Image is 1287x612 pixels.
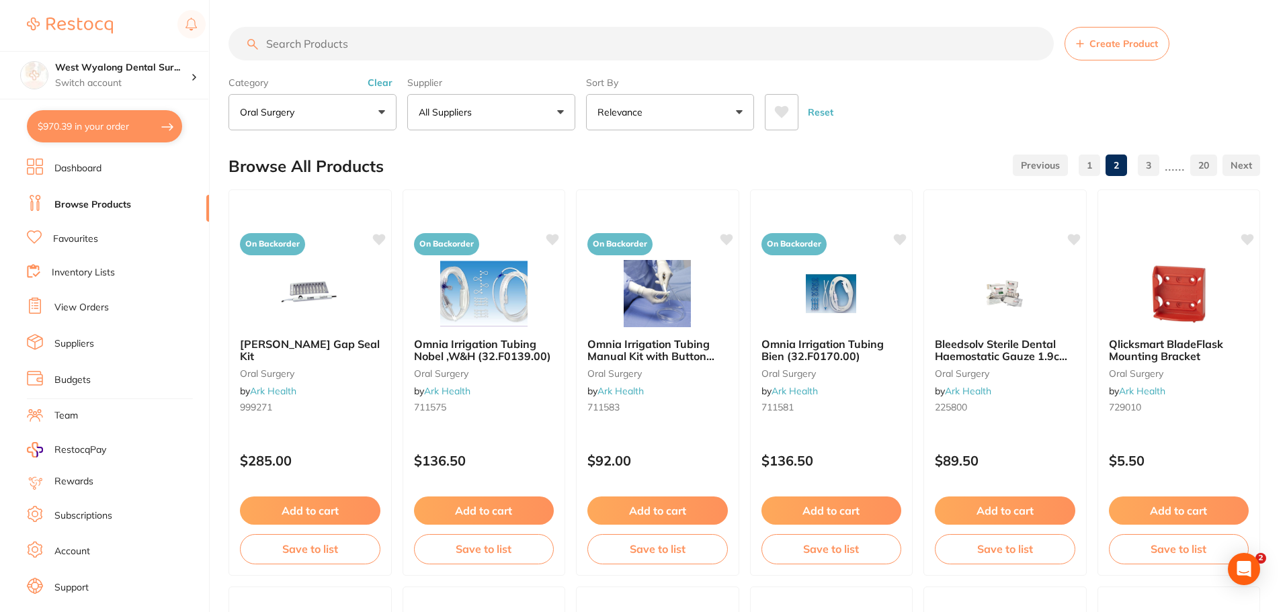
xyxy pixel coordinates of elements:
[440,260,528,327] img: Omnia Irrigation Tubing Nobel ,W&H (32.F0139.00)
[587,496,728,525] button: Add to cart
[1255,553,1266,564] span: 2
[761,453,902,468] p: $136.50
[614,260,701,327] img: Omnia Irrigation Tubing Manual Kit with Button (32.F1007.00)
[53,232,98,246] a: Favourites
[424,385,470,397] a: Ark Health
[1138,152,1159,179] a: 3
[1109,401,1141,413] span: 729010
[761,233,827,255] span: On Backorder
[945,385,991,397] a: Ark Health
[27,442,106,457] a: RestocqPay
[240,337,380,363] span: [PERSON_NAME] Gap Seal Kit
[586,94,754,130] button: Relevance
[364,77,397,89] button: Clear
[54,374,91,387] a: Budgets
[788,260,875,327] img: Omnia Irrigation Tubing Bien (32.F0170.00)
[761,534,902,564] button: Save to list
[27,442,43,457] img: RestocqPay
[229,157,384,176] h2: Browse All Products
[407,77,575,89] label: Supplier
[55,77,191,90] p: Switch account
[586,77,754,89] label: Sort By
[54,301,109,314] a: View Orders
[54,509,112,523] a: Subscriptions
[935,401,967,413] span: 225800
[414,338,554,363] b: Omnia Irrigation Tubing Nobel ,W&H (32.F0139.00)
[240,338,380,363] b: Hager Gap Seal Kit
[935,534,1075,564] button: Save to list
[935,338,1075,363] b: Bleedsolv Sterile Dental Haemostatic Gauze 1.9cm x 1.9cm
[1109,338,1249,363] b: Qlicksmart BladeFlask Mounting Bracket
[961,260,1048,327] img: Bleedsolv Sterile Dental Haemostatic Gauze 1.9cm x 1.9cm
[229,77,397,89] label: Category
[587,338,728,363] b: Omnia Irrigation Tubing Manual Kit with Button (32.F1007.00)
[1089,38,1158,49] span: Create Product
[54,443,106,457] span: RestocqPay
[240,233,305,255] span: On Backorder
[587,233,653,255] span: On Backorder
[54,475,93,488] a: Rewards
[587,453,728,468] p: $92.00
[587,534,728,564] button: Save to list
[1228,553,1260,585] div: Open Intercom Messenger
[27,17,113,34] img: Restocq Logo
[1106,152,1127,179] a: 2
[414,233,479,255] span: On Backorder
[587,385,644,397] span: by
[414,337,551,363] span: Omnia Irrigation Tubing Nobel ,W&H (32.F0139.00)
[414,496,554,525] button: Add to cart
[54,545,90,558] a: Account
[1109,453,1249,468] p: $5.50
[414,401,446,413] span: 711575
[240,453,380,468] p: $285.00
[54,198,131,212] a: Browse Products
[21,62,48,89] img: West Wyalong Dental Surgery (DentalTown 4)
[1119,385,1165,397] a: Ark Health
[240,368,380,379] small: oral surgery
[1109,337,1223,363] span: Qlicksmart BladeFlask Mounting Bracket
[597,105,648,119] p: Relevance
[407,94,575,130] button: All Suppliers
[587,337,714,376] span: Omnia Irrigation Tubing Manual Kit with Button (32.F1007.00)
[54,409,78,423] a: Team
[229,27,1054,60] input: Search Products
[27,10,113,41] a: Restocq Logo
[240,496,380,525] button: Add to cart
[1065,27,1169,60] button: Create Product
[761,338,902,363] b: Omnia Irrigation Tubing Bien (32.F0170.00)
[250,385,296,397] a: Ark Health
[414,534,554,564] button: Save to list
[935,496,1075,525] button: Add to cart
[587,401,620,413] span: 711583
[761,337,884,363] span: Omnia Irrigation Tubing Bien (32.F0170.00)
[54,337,94,351] a: Suppliers
[1109,534,1249,564] button: Save to list
[1135,260,1222,327] img: Qlicksmart BladeFlask Mounting Bracket
[1165,158,1185,173] p: ......
[935,368,1075,379] small: oral surgery
[1079,152,1100,179] a: 1
[240,534,380,564] button: Save to list
[804,94,837,130] button: Reset
[761,385,818,397] span: by
[587,368,728,379] small: oral surgery
[761,368,902,379] small: oral surgery
[414,385,470,397] span: by
[240,105,300,119] p: oral surgery
[54,581,89,595] a: Support
[27,110,182,142] button: $970.39 in your order
[935,385,991,397] span: by
[55,61,191,75] h4: West Wyalong Dental Surgery (DentalTown 4)
[229,94,397,130] button: oral surgery
[240,401,272,413] span: 999271
[1109,385,1165,397] span: by
[761,401,794,413] span: 711581
[240,385,296,397] span: by
[54,162,101,175] a: Dashboard
[1109,368,1249,379] small: oral surgery
[419,105,477,119] p: All Suppliers
[414,368,554,379] small: oral surgery
[52,266,115,279] a: Inventory Lists
[597,385,644,397] a: Ark Health
[1109,496,1249,525] button: Add to cart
